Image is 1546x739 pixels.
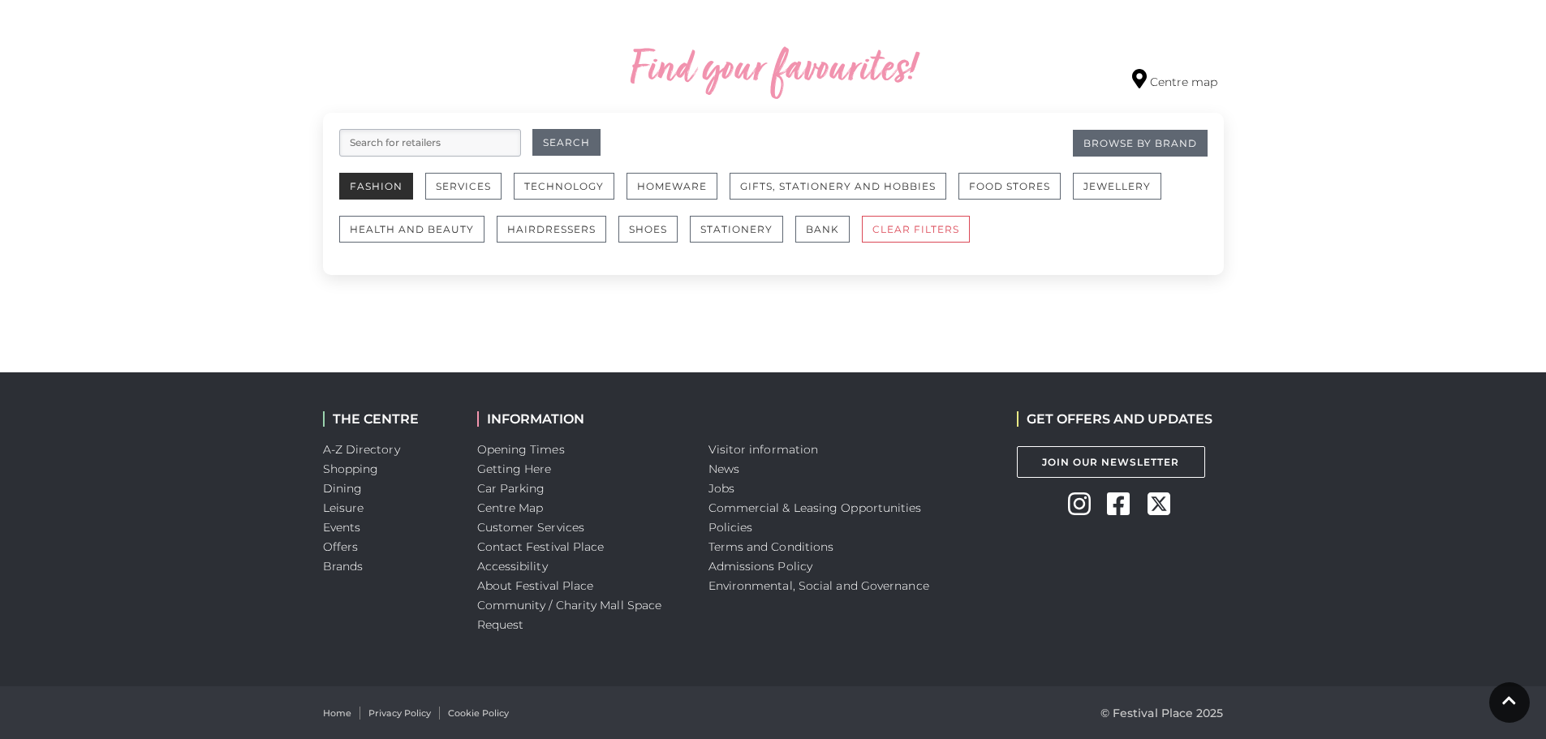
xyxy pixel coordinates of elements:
[477,481,545,496] a: Car Parking
[1073,173,1173,216] a: Jewellery
[708,539,834,554] a: Terms and Conditions
[514,173,627,216] a: Technology
[514,173,614,200] button: Technology
[477,598,662,632] a: Community / Charity Mall Space Request
[477,501,544,515] a: Centre Map
[730,173,958,216] a: Gifts, Stationery and Hobbies
[627,173,717,200] button: Homeware
[477,578,594,593] a: About Festival Place
[497,216,618,259] a: Hairdressers
[425,173,502,200] button: Services
[708,462,739,476] a: News
[690,216,783,243] button: Stationery
[862,216,982,259] a: CLEAR FILTERS
[627,173,730,216] a: Homeware
[690,216,795,259] a: Stationery
[708,442,819,457] a: Visitor information
[1132,69,1217,91] a: Centre map
[323,462,379,476] a: Shopping
[708,578,929,593] a: Environmental, Social and Governance
[1073,173,1161,200] button: Jewellery
[477,520,585,535] a: Customer Services
[618,216,690,259] a: Shoes
[708,481,734,496] a: Jobs
[862,216,970,243] button: CLEAR FILTERS
[477,462,552,476] a: Getting Here
[618,216,678,243] button: Shoes
[730,173,946,200] button: Gifts, Stationery and Hobbies
[339,216,484,243] button: Health and Beauty
[477,442,565,457] a: Opening Times
[958,173,1061,200] button: Food Stores
[339,173,413,200] button: Fashion
[708,501,922,515] a: Commercial & Leasing Opportunities
[1073,130,1208,157] a: Browse By Brand
[477,539,605,554] a: Contact Festival Place
[339,216,497,259] a: Health and Beauty
[323,442,400,457] a: A-Z Directory
[497,216,606,243] button: Hairdressers
[323,411,453,427] h2: THE CENTRE
[425,173,514,216] a: Services
[323,707,351,720] a: Home
[448,707,509,720] a: Cookie Policy
[368,707,431,720] a: Privacy Policy
[1017,411,1212,427] h2: GET OFFERS AND UPDATES
[708,520,753,535] a: Policies
[958,173,1073,216] a: Food Stores
[532,129,601,156] button: Search
[323,559,364,574] a: Brands
[323,539,359,554] a: Offers
[708,559,813,574] a: Admissions Policy
[339,129,521,157] input: Search for retailers
[1017,446,1205,478] a: Join Our Newsletter
[339,173,425,216] a: Fashion
[477,411,684,427] h2: INFORMATION
[795,216,862,259] a: Bank
[795,216,850,243] button: Bank
[477,559,548,574] a: Accessibility
[323,501,364,515] a: Leisure
[323,520,361,535] a: Events
[323,481,363,496] a: Dining
[477,45,1070,97] h2: Find your favourites!
[1100,703,1224,723] p: © Festival Place 2025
